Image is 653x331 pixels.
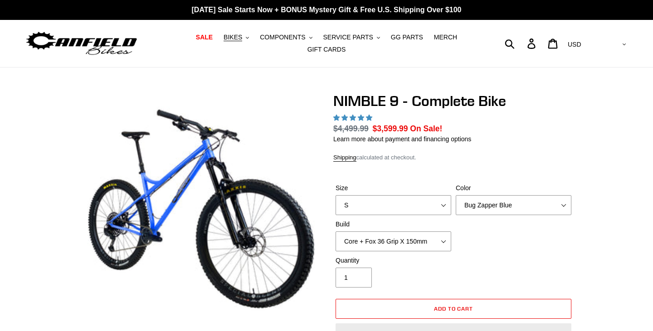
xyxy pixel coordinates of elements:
[510,34,533,53] input: Search
[336,299,571,319] button: Add to cart
[307,46,346,53] span: GIFT CARDS
[318,31,384,43] button: SERVICE PARTS
[333,153,574,162] div: calculated at checkout.
[255,31,317,43] button: COMPONENTS
[429,31,462,43] a: MERCH
[333,154,356,162] a: Shipping
[25,29,138,58] img: Canfield Bikes
[336,183,451,193] label: Size
[434,34,457,41] span: MERCH
[391,34,423,41] span: GG PARTS
[333,124,369,133] s: $4,499.99
[303,43,351,56] a: GIFT CARDS
[81,94,318,331] img: NIMBLE 9 - Complete Bike
[456,183,571,193] label: Color
[191,31,217,43] a: SALE
[373,124,408,133] span: $3,599.99
[224,34,242,41] span: BIKES
[196,34,213,41] span: SALE
[260,34,305,41] span: COMPONENTS
[434,305,473,312] span: Add to cart
[333,92,574,110] h1: NIMBLE 9 - Complete Bike
[219,31,253,43] button: BIKES
[336,256,451,265] label: Quantity
[333,135,471,143] a: Learn more about payment and financing options
[333,114,374,121] span: 4.89 stars
[336,220,451,229] label: Build
[386,31,428,43] a: GG PARTS
[410,123,442,134] span: On Sale!
[323,34,373,41] span: SERVICE PARTS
